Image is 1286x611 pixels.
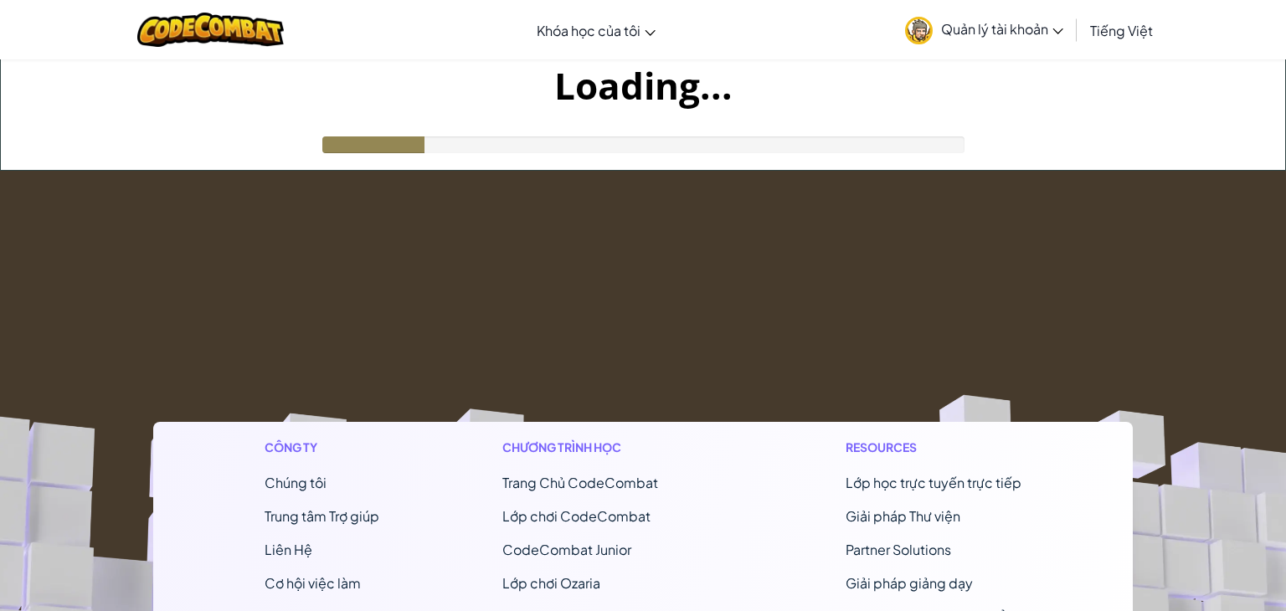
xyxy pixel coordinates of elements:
a: Giải pháp giảng dạy [846,574,973,592]
a: Trung tâm Trợ giúp [265,507,379,525]
h1: Loading... [1,59,1285,111]
a: Quản lý tài khoản [897,3,1072,56]
a: Chúng tôi [265,474,327,491]
h1: Resources [846,439,1021,456]
a: Partner Solutions [846,541,951,558]
h1: Công ty [265,439,379,456]
span: Quản lý tài khoản [941,20,1063,38]
span: Trang Chủ CodeCombat [502,474,658,491]
span: Tiếng Việt [1090,22,1153,39]
a: Giải pháp Thư viện [846,507,960,525]
span: Khóa học của tôi [537,22,640,39]
a: CodeCombat Junior [502,541,631,558]
a: Tiếng Việt [1082,8,1161,53]
a: Khóa học của tôi [528,8,664,53]
img: avatar [905,17,933,44]
a: Lớp học trực tuyến trực tiếp [846,474,1021,491]
img: CodeCombat logo [137,13,284,47]
a: Lớp chơi CodeCombat [502,507,651,525]
span: Liên Hệ [265,541,312,558]
a: Cơ hội việc làm [265,574,361,592]
h1: Chương trình học [502,439,723,456]
a: Lớp chơi Ozaria [502,574,600,592]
